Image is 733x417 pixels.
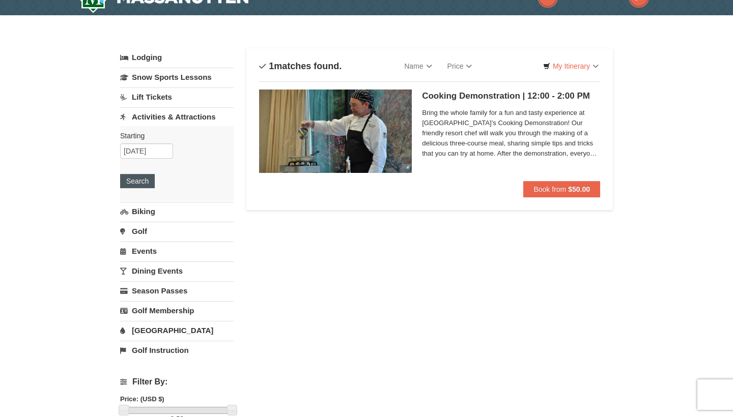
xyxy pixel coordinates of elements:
a: Snow Sports Lessons [120,68,234,86]
a: My Itinerary [537,58,605,74]
a: Biking [120,202,234,221]
h5: Cooking Demonstration | 12:00 - 2:00 PM [422,91,600,101]
span: 1 [269,61,274,71]
label: Starting [120,131,226,141]
h4: matches found. [259,61,342,71]
a: Dining Events [120,261,234,280]
button: Book from $50.00 [523,181,600,197]
strong: $50.00 [568,185,590,193]
a: Season Passes [120,281,234,300]
a: Golf [120,222,234,241]
a: [GEOGRAPHIC_DATA] [120,321,234,340]
a: Lift Tickets [120,87,234,106]
span: Bring the whole family for a fun and tasty experience at [GEOGRAPHIC_DATA]’s Cooking Demonstratio... [422,108,600,159]
img: 6619865-175-4d47c4b8.jpg [259,90,412,173]
a: Events [120,242,234,260]
strong: Price: (USD $) [120,395,164,403]
a: Lodging [120,48,234,67]
h4: Filter By: [120,377,234,386]
a: Golf Membership [120,301,234,320]
button: Search [120,174,155,188]
a: Price [440,56,480,76]
a: Name [397,56,439,76]
span: Book from [533,185,566,193]
a: Activities & Attractions [120,107,234,126]
a: Golf Instruction [120,341,234,360]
